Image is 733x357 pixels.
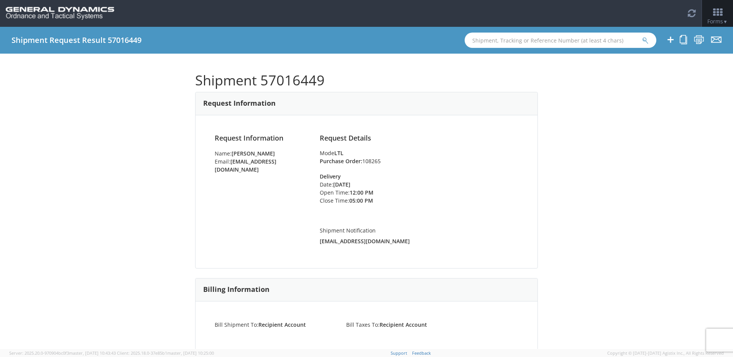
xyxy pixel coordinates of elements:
[258,321,306,328] strong: Recipient Account
[6,7,114,20] img: gd-ots-0c3321f2eb4c994f95cb.png
[320,228,518,233] h5: Shipment Notification
[215,157,308,174] li: Email:
[349,197,373,204] strong: 05:00 PM
[340,321,472,329] li: Bill Taxes To:
[195,73,538,88] h1: Shipment 57016449
[391,350,407,356] a: Support
[320,173,341,180] strong: Delivery
[333,181,350,188] strong: [DATE]
[320,197,397,205] li: Close Time:
[203,286,270,293] h3: Billing Information
[203,100,276,107] h3: Request Information
[334,149,343,157] strong: LTL
[320,157,362,165] strong: Purchase Order:
[320,237,410,245] strong: [EMAIL_ADDRESS][DOMAIN_NAME]
[465,33,656,48] input: Shipment, Tracking or Reference Number (at least 4 chars)
[209,321,340,329] li: Bill Shipment To:
[320,157,518,165] li: 108265
[9,350,116,356] span: Server: 2025.20.0-970904bc0f3
[412,350,431,356] a: Feedback
[215,134,308,142] h4: Request Information
[215,158,276,173] strong: [EMAIL_ADDRESS][DOMAIN_NAME]
[320,149,518,157] div: Mode
[320,134,518,142] h4: Request Details
[320,180,397,188] li: Date:
[215,149,308,157] li: Name:
[380,321,427,328] strong: Recipient Account
[607,350,724,356] span: Copyright © [DATE]-[DATE] Agistix Inc., All Rights Reserved
[232,150,275,157] strong: [PERSON_NAME]
[707,18,728,25] span: Forms
[723,18,728,25] span: ▼
[69,350,116,356] span: master, [DATE] 10:43:43
[167,350,214,356] span: master, [DATE] 10:25:00
[117,350,214,356] span: Client: 2025.18.0-37e85b1
[320,188,397,197] li: Open Time:
[12,36,141,44] h4: Shipment Request Result 57016449
[350,189,373,196] strong: 12:00 PM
